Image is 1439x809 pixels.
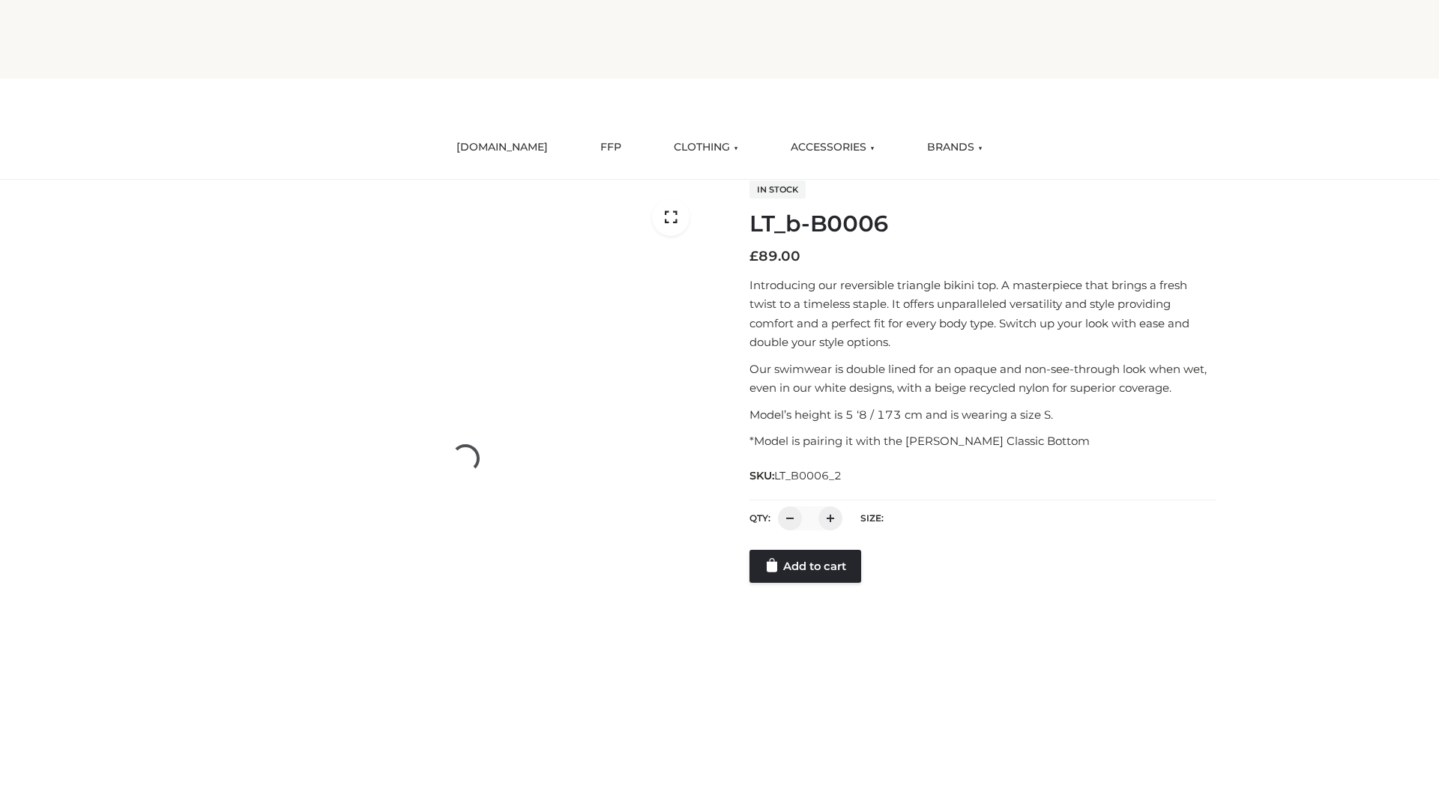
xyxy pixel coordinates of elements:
a: FFP [589,131,633,164]
span: LT_B0006_2 [774,469,842,482]
span: £ [749,248,758,264]
a: Add to cart [749,550,861,583]
label: Size: [860,512,884,524]
a: CLOTHING [663,131,749,164]
span: SKU: [749,467,843,485]
a: [DOMAIN_NAME] [445,131,559,164]
p: Introducing our reversible triangle bikini top. A masterpiece that brings a fresh twist to a time... [749,276,1216,352]
h1: LT_b-B0006 [749,210,1216,237]
p: *Model is pairing it with the [PERSON_NAME] Classic Bottom [749,431,1216,451]
a: BRANDS [916,131,994,164]
label: QTY: [749,512,770,524]
p: Our swimwear is double lined for an opaque and non-see-through look when wet, even in our white d... [749,360,1216,398]
p: Model’s height is 5 ‘8 / 173 cm and is wearing a size S. [749,405,1216,425]
bdi: 89.00 [749,248,800,264]
span: In stock [749,181,806,199]
a: ACCESSORIES [779,131,886,164]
